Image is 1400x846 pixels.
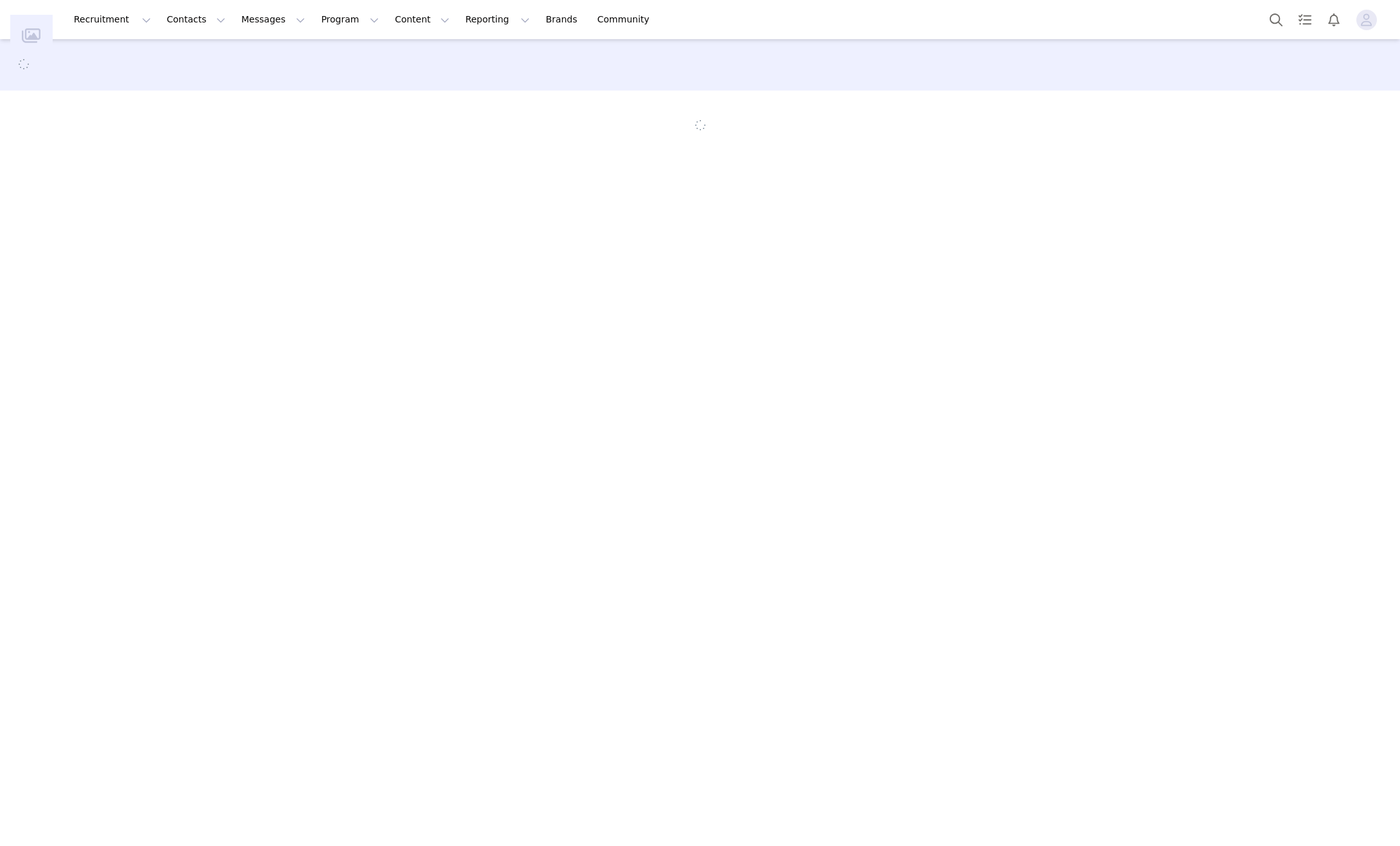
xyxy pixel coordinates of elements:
[1349,10,1390,30] button: Profile
[458,5,537,34] button: Reporting
[313,5,386,34] button: Program
[1262,5,1290,34] button: Search
[1360,10,1372,30] div: avatar
[234,5,313,34] button: Messages
[159,5,233,34] button: Contacts
[590,5,663,34] a: Community
[1320,5,1348,34] button: Notifications
[66,5,159,34] button: Recruitment
[538,5,589,34] a: Brands
[387,5,457,34] button: Content
[1291,5,1319,34] a: Tasks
